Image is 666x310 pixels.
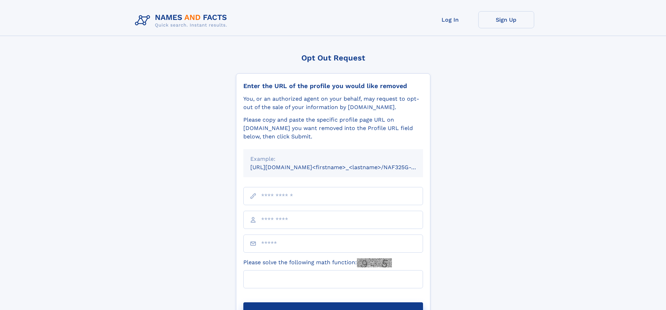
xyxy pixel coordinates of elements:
[250,164,436,171] small: [URL][DOMAIN_NAME]<firstname>_<lastname>/NAF325G-xxxxxxxx
[250,155,416,163] div: Example:
[422,11,478,28] a: Log In
[243,82,423,90] div: Enter the URL of the profile you would like removed
[243,95,423,111] div: You, or an authorized agent on your behalf, may request to opt-out of the sale of your informatio...
[478,11,534,28] a: Sign Up
[236,53,430,62] div: Opt Out Request
[132,11,233,30] img: Logo Names and Facts
[243,116,423,141] div: Please copy and paste the specific profile page URL on [DOMAIN_NAME] you want removed into the Pr...
[243,258,392,267] label: Please solve the following math function:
